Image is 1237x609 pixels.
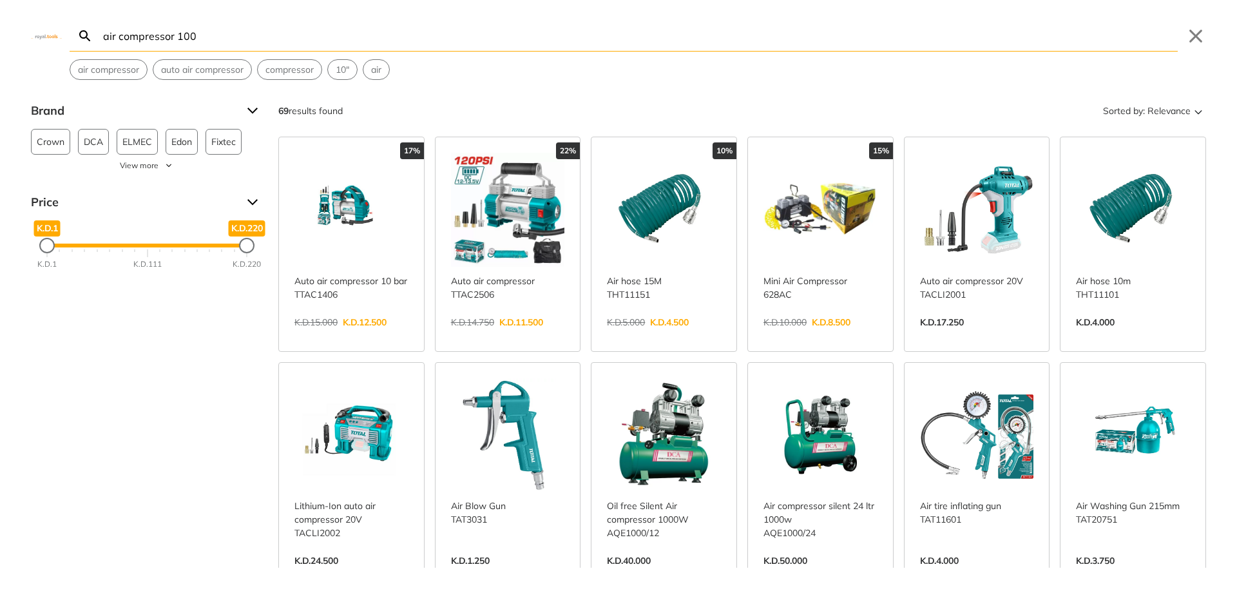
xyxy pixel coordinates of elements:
[257,59,322,80] div: Suggestion: compressor
[153,59,252,80] div: Suggestion: auto air compressor
[37,258,57,270] div: K.D.1
[153,60,251,79] button: Select suggestion: auto air compressor
[258,60,321,79] button: Select suggestion: compressor
[122,130,152,154] span: ELMEC
[70,59,148,80] div: Suggestion: air compressor
[31,101,237,121] span: Brand
[31,129,70,155] button: Crown
[117,129,158,155] button: ELMEC
[1147,101,1191,121] span: Relevance
[336,63,349,77] span: 10"
[37,130,64,154] span: Crown
[1191,103,1206,119] svg: Sort
[363,60,389,79] button: Select suggestion: air
[278,101,343,121] div: results found
[166,129,198,155] button: Edon
[211,130,236,154] span: Fixtec
[265,63,314,77] span: compressor
[1100,101,1206,121] button: Sorted by:Relevance Sort
[400,142,424,159] div: 17%
[206,129,242,155] button: Fixtec
[120,160,158,171] span: View more
[70,60,147,79] button: Select suggestion: air compressor
[233,258,261,270] div: K.D.220
[101,21,1178,51] input: Search…
[278,105,289,117] strong: 69
[133,258,162,270] div: K.D.111
[371,63,381,77] span: air
[328,60,357,79] button: Select suggestion: 10"
[713,142,736,159] div: 10%
[84,130,103,154] span: DCA
[869,142,893,159] div: 15%
[39,238,55,253] div: Minimum Price
[239,238,254,253] div: Maximum Price
[31,160,263,171] button: View more
[31,192,237,213] span: Price
[556,142,580,159] div: 22%
[327,59,358,80] div: Suggestion: 10"
[78,63,139,77] span: air compressor
[161,63,244,77] span: auto air compressor
[1185,26,1206,46] button: Close
[171,130,192,154] span: Edon
[31,33,62,39] img: Close
[77,28,93,44] svg: Search
[78,129,109,155] button: DCA
[363,59,390,80] div: Suggestion: air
